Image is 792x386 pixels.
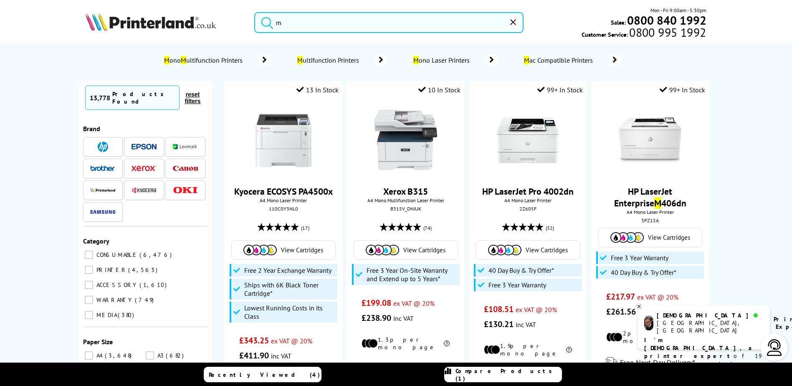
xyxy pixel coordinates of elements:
[128,266,159,274] span: 4,563
[252,109,315,171] img: Kyocera-ECOSYS-PA4500x-Front-Main-Small.jpg
[135,296,156,304] span: 749
[374,109,437,171] img: Xerox-B315-Front-Small.jpg
[648,234,690,241] span: View Cartridges
[546,220,554,236] span: (32)
[597,217,703,223] div: 3PZ15A
[614,185,686,209] a: HP LaserJet EnterpriseM406dn
[83,237,109,245] span: Category
[164,56,170,64] mark: M
[85,311,93,319] input: MEDIA 380
[413,56,419,64] mark: M
[236,245,331,255] a: View Cartridges
[118,311,136,319] span: 380
[239,335,269,346] span: £343.25
[85,281,93,289] input: ACCESSORY 1,610
[296,54,387,66] a: Multifunction Printers
[418,86,461,94] div: 10 In Stock
[523,54,621,66] a: Mac Compatible Printers
[139,251,174,259] span: 6,476
[362,312,391,323] span: £238.90
[627,13,706,28] b: 0800 840 1992
[611,268,676,277] span: 40 Day Buy & Try Offer*
[524,56,529,64] mark: M
[230,206,336,212] div: 110C0Y3NL0
[163,56,246,64] span: ono ultifunction Printers
[484,304,514,315] span: £108.51
[85,251,93,259] input: CONSUMABLE 6,476
[132,165,157,171] img: Xerox
[484,342,572,357] li: 1.9p per mono page
[516,320,536,329] span: inc VAT
[488,266,554,274] span: 40 Day Buy & Try Offer*
[366,245,399,255] img: Cartridges
[482,185,574,197] a: HP LaserJet Pro 4002dn
[173,187,198,194] img: OKI
[228,197,338,203] span: A4 Mono Laser Printer
[94,251,139,259] span: CONSUMABLE
[271,352,291,360] span: inc VAT
[353,206,458,212] div: B315V_DNIUK
[412,54,498,66] a: Mono Laser Printers
[351,197,461,203] span: A4 Mono Multifunction Laser Printer
[94,352,104,359] span: A4
[488,281,546,289] span: Free 3 Year Warranty
[94,281,139,289] span: ACCESSORY
[367,266,458,283] span: Free 3 Year On-Site Warranty and Extend up to 5 Years*
[166,352,186,359] span: 682
[244,304,335,320] span: Lowest Running Costs in its Class
[657,319,763,334] div: [GEOGRAPHIC_DATA], [GEOGRAPHIC_DATA]
[606,330,694,345] li: 2p per mono page
[423,220,432,236] span: (74)
[244,266,331,274] span: Free 2 Year Exchange Warranty
[766,339,783,356] img: user-headset-light.svg
[484,319,514,330] span: £130.21
[455,367,562,382] span: Compare Products (1)
[83,338,113,346] span: Paper Size
[105,352,134,359] span: 3,648
[173,144,198,149] img: Lexmark
[383,185,428,197] a: Xerox B315
[296,86,339,94] div: 13 In Stock
[155,352,165,359] span: A3
[98,142,108,152] img: HP
[444,367,562,382] a: Compare Products (1)
[602,232,698,243] a: View Cartridges
[358,245,453,255] a: View Cartridges
[637,293,678,301] span: ex VAT @ 20%
[94,311,117,319] span: MEDIA
[523,56,596,64] span: ac Compatible Printers
[296,56,363,64] span: ultifunction Printers
[139,281,169,289] span: 1,610
[595,209,705,215] span: A4 Mono Laser Printer
[496,109,559,171] img: HP-LaserJetPro-4002dn-Front-Small.jpg
[537,86,583,94] div: 99+ In Stock
[204,367,321,382] a: Recently Viewed (4)
[488,245,521,255] img: Cartridges
[644,336,764,384] p: of 19 years! I can help you choose the right product
[173,166,198,171] img: Canon
[271,337,312,345] span: ex VAT @ 20%
[209,371,320,378] span: Recently Viewed (4)
[244,281,335,297] span: Ships with 6K Black Toner Cartridge*
[90,165,115,171] img: Brother
[516,305,557,314] span: ex VAT @ 20%
[85,351,93,360] input: A4 3,648
[473,197,583,203] span: A4 Mono Laser Printer
[243,245,277,255] img: Cartridges
[526,246,568,254] span: View Cartridges
[301,220,309,236] span: (17)
[611,254,668,262] span: Free 3 Year Warranty
[83,124,100,133] span: Brand
[90,210,115,214] img: Samsung
[94,296,134,304] span: WARRANTY
[582,28,706,38] span: Customer Service:
[146,351,154,360] input: A3 682
[628,28,706,36] span: 0800 995 1992
[362,336,450,351] li: 1.3p per mono page
[620,358,695,367] span: Free Next Day Delivery*
[619,109,681,171] img: HP-M406dn-Front-Small.jpg
[650,6,706,14] span: Mon - Fri 9:00am - 5:30pm
[654,197,661,209] mark: M
[297,56,303,64] mark: M
[90,188,115,192] img: Printerland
